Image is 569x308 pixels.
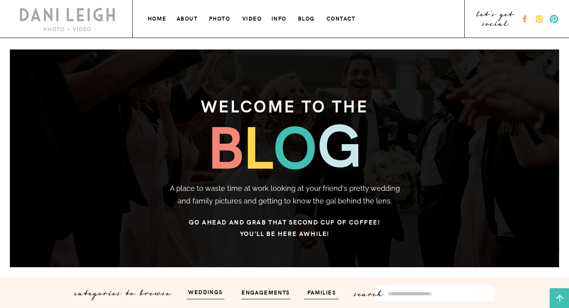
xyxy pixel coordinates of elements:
h3: Go ahead and grab that second cup of coffee! You'll be here awhile! [136,216,433,236]
p: A place to waste time at work looking at your friend's pretty wedding and family pictures and get... [168,182,401,210]
a: engagements [239,287,293,297]
a: contact [326,13,358,22]
a: photo [209,13,231,22]
h3: l [243,114,288,174]
h3: g [317,112,362,174]
p: search [354,286,392,296]
p: categories to browse [75,285,177,295]
h3: b [207,114,261,171]
h3: welcome to the [155,91,414,114]
a: about [177,13,198,22]
a: blog [298,13,317,22]
a: info [271,13,288,22]
a: families [302,287,341,297]
a: VIDEO [242,13,263,22]
a: home [148,13,168,22]
h3: o [273,114,332,175]
a: let's get social [476,12,516,26]
a: weddings [182,287,229,296]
